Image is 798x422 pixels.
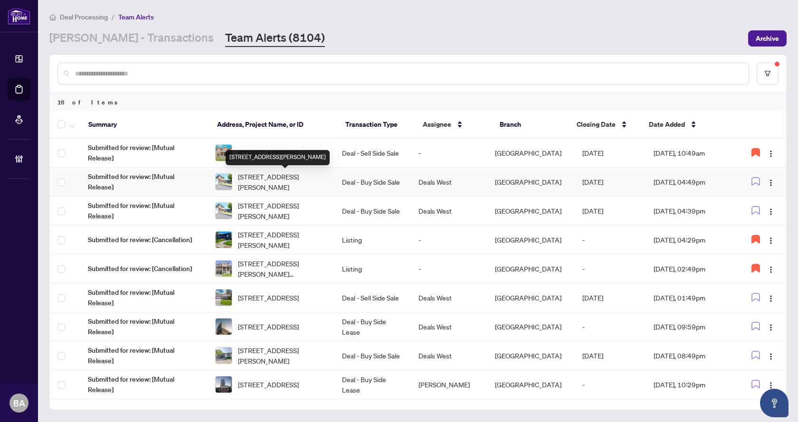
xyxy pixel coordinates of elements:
img: thumbnail-img [216,290,232,306]
td: [GEOGRAPHIC_DATA] [487,225,575,254]
div: [STREET_ADDRESS][PERSON_NAME] [226,150,330,165]
td: Deals West [411,197,487,225]
td: - [411,225,487,254]
img: thumbnail-img [216,145,232,161]
th: Assignee [415,111,492,139]
td: [DATE], 02:49pm [646,254,738,283]
span: [STREET_ADDRESS] [238,321,299,332]
td: [DATE], 01:49pm [646,283,738,312]
td: [GEOGRAPHIC_DATA] [487,197,575,225]
th: Closing Date [569,111,641,139]
td: [DATE] [575,283,646,312]
td: Deal - Buy Side Lease [334,370,411,399]
span: Submitted for review: [Mutual Release] [88,316,200,337]
span: Submitted for review: [Mutual Release] [88,345,200,366]
img: logo [8,7,30,25]
th: Address, Project Name, or ID [209,111,338,139]
img: thumbnail-img [216,319,232,335]
td: - [411,139,487,168]
span: Assignee [423,119,451,130]
td: [DATE] [575,168,646,197]
span: [STREET_ADDRESS][PERSON_NAME] [238,171,327,192]
button: Logo [763,348,779,363]
span: Submitted for review: [Mutual Release] [88,287,200,308]
button: Logo [763,203,779,218]
td: - [411,254,487,283]
td: [DATE] [575,139,646,168]
td: - [575,225,646,254]
button: Archive [748,30,787,47]
td: - [575,312,646,341]
td: [DATE] [575,341,646,370]
a: [PERSON_NAME] - Transactions [49,30,214,47]
button: Open asap [760,389,788,417]
td: Deals West [411,312,487,341]
td: [DATE] [575,197,646,225]
td: [DATE], 10:49am [646,139,738,168]
td: Listing [334,225,411,254]
img: Logo [767,266,775,273]
th: Branch [492,111,569,139]
span: Archive [756,31,779,46]
td: Deal - Sell Side Sale [334,139,411,168]
td: [GEOGRAPHIC_DATA] [487,370,575,399]
span: [STREET_ADDRESS][PERSON_NAME] [238,200,327,221]
img: thumbnail-img [216,347,232,364]
th: Summary [81,111,209,139]
img: Logo [767,179,775,187]
img: thumbnail-img [216,261,232,277]
img: thumbnail-img [216,203,232,219]
span: Deal Processing [60,13,108,21]
img: thumbnail-img [216,174,232,190]
td: Deals West [411,341,487,370]
img: thumbnail-img [216,232,232,248]
span: [STREET_ADDRESS] [238,379,299,390]
td: [DATE], 04:29pm [646,225,738,254]
img: thumbnail-img [216,376,232,393]
td: [DATE], 09:59pm [646,312,738,341]
td: [GEOGRAPHIC_DATA] [487,139,575,168]
span: BA [13,396,25,410]
img: Logo [767,353,775,360]
img: Logo [767,208,775,216]
span: [STREET_ADDRESS] [238,292,299,303]
td: [GEOGRAPHIC_DATA] [487,283,575,312]
td: Deal - Buy Side Sale [334,197,411,225]
span: Date Added [649,119,685,130]
td: Listing [334,254,411,283]
img: Logo [767,324,775,331]
td: [GEOGRAPHIC_DATA] [487,312,575,341]
td: [DATE], 08:49pm [646,341,738,370]
button: Logo [763,145,779,160]
td: [PERSON_NAME] [411,370,487,399]
td: Deals West [411,168,487,197]
span: [STREET_ADDRESS] [238,148,299,158]
button: Logo [763,261,779,276]
td: [GEOGRAPHIC_DATA] [487,168,575,197]
td: - [575,370,646,399]
td: Deal - Buy Side Lease [334,312,411,341]
td: [DATE], 10:29pm [646,370,738,399]
button: filter [757,63,779,84]
td: [GEOGRAPHIC_DATA] [487,254,575,283]
img: Logo [767,295,775,302]
img: Logo [767,150,775,158]
span: Submitted for review: [Cancellation] [88,234,200,245]
li: / [112,11,114,22]
span: Team Alerts [118,13,154,21]
span: Submitted for review: [Cancellation] [88,263,200,274]
button: Logo [763,174,779,189]
span: Submitted for review: [Mutual Release] [88,142,200,163]
span: filter [764,70,771,77]
span: [STREET_ADDRESS][PERSON_NAME] [238,229,327,250]
td: [DATE], 04:39pm [646,197,738,225]
span: Submitted for review: [Mutual Release] [88,374,200,395]
button: Logo [763,377,779,392]
button: Logo [763,290,779,305]
td: [GEOGRAPHIC_DATA] [487,341,575,370]
span: Closing Date [577,119,616,130]
th: Transaction Type [338,111,415,139]
div: 16 of Items [50,93,786,111]
span: Submitted for review: [Mutual Release] [88,171,200,192]
img: Logo [767,237,775,244]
